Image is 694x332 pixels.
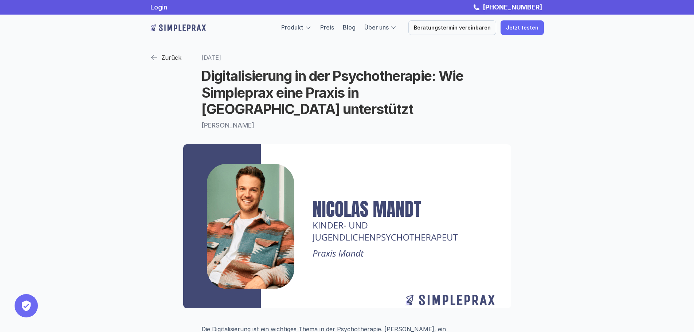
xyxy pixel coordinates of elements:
[483,3,542,11] strong: [PHONE_NUMBER]
[150,51,181,64] a: Zurück
[501,20,544,35] a: Jetzt testen
[320,24,334,31] a: Preis
[201,51,493,64] p: [DATE]
[150,3,167,11] a: Login
[408,20,496,35] a: Beratungstermin vereinbaren
[281,24,303,31] a: Produkt
[343,24,356,31] a: Blog
[201,68,493,118] h1: Digitalisierung in der Psychotherapie: Wie Simpleprax eine Praxis in [GEOGRAPHIC_DATA] unterstützt
[364,24,389,31] a: Über uns
[201,121,493,129] p: [PERSON_NAME]
[481,3,544,11] a: [PHONE_NUMBER]
[506,25,538,31] p: Jetzt testen
[161,52,181,63] p: Zurück
[414,25,491,31] p: Beratungstermin vereinbaren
